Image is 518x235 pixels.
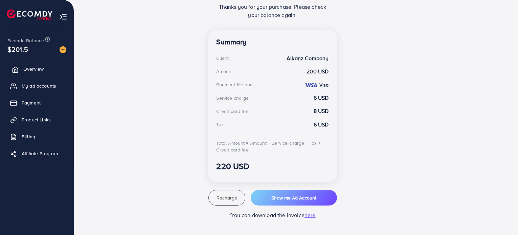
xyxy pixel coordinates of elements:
div: Tax [217,121,224,128]
a: My ad accounts [5,79,69,93]
strong: Visa [319,81,329,88]
p: *You can download the invoice [208,211,337,219]
span: Overview [23,66,44,72]
span: $201.5 [7,44,28,54]
iframe: Chat [489,205,513,230]
img: logo [7,9,52,20]
span: here [305,211,316,219]
a: Overview [5,62,69,76]
img: credit [304,83,318,88]
p: Thanks you for your purchase. Please check your balance again. [217,3,329,19]
strong: 6 USD [314,94,329,102]
img: menu [60,13,67,21]
a: Payment [5,96,69,110]
span: My ad accounts [22,83,56,89]
h4: Summary [217,38,329,46]
div: Credit card fee [217,108,249,115]
a: Billing [5,130,69,143]
strong: Alkanz Company [287,54,329,62]
span: Payment [22,99,41,106]
span: Recharge [217,194,237,201]
div: Amount [217,68,233,75]
button: Show me Ad Account [251,190,337,206]
div: Total Amount = Amount + Service charge + Tax + Credit card fee [217,140,329,154]
div: Client [217,55,229,62]
div: Payment Method [217,81,253,88]
a: Product Links [5,113,69,126]
a: Affiliate Program [5,147,69,160]
div: Service charge [217,95,249,101]
strong: 8 USD [314,107,329,115]
h3: 220 USD [217,161,329,171]
span: Ecomdy Balance [7,37,44,44]
span: Affiliate Program [22,150,58,157]
span: Billing [22,133,35,140]
img: image [60,46,66,53]
span: Show me Ad Account [271,194,316,201]
strong: 6 USD [314,121,329,128]
button: Recharge [208,190,246,206]
span: Product Links [22,116,51,123]
strong: 200 USD [307,68,329,75]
